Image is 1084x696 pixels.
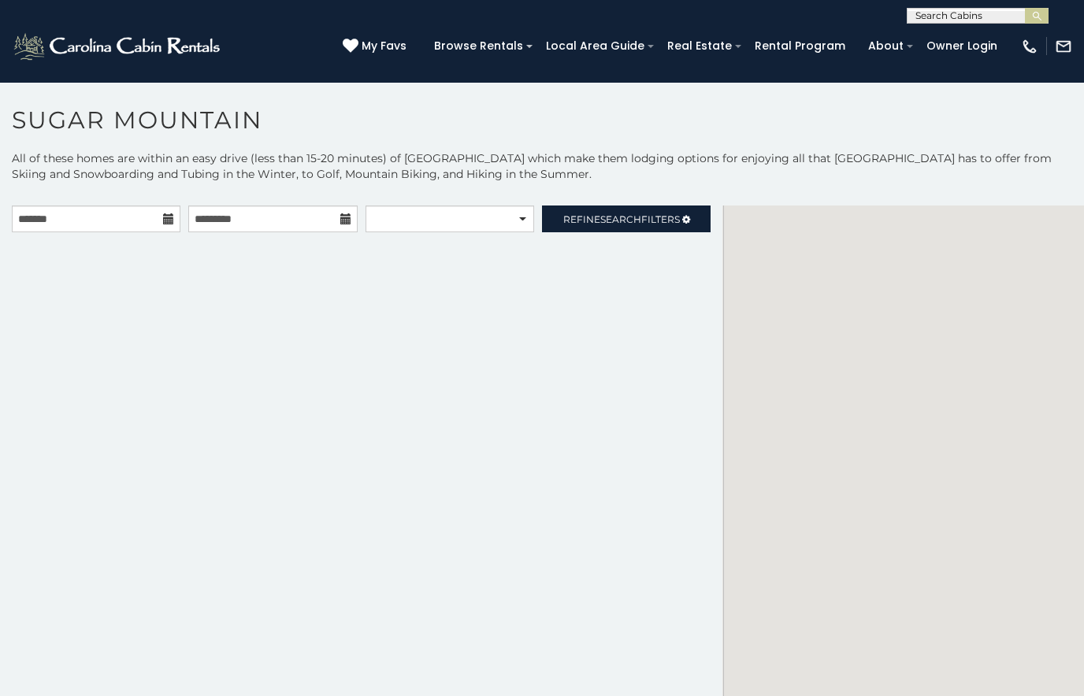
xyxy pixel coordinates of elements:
a: Owner Login [919,34,1005,58]
a: RefineSearchFilters [542,205,711,232]
img: White-1-2.png [12,31,225,62]
span: Search [600,213,641,225]
span: Refine Filters [563,213,680,225]
img: mail-regular-white.png [1055,38,1072,55]
a: Real Estate [659,34,740,58]
a: Rental Program [747,34,853,58]
a: My Favs [343,38,410,55]
span: My Favs [362,38,406,54]
img: phone-regular-white.png [1021,38,1038,55]
a: Local Area Guide [538,34,652,58]
a: Browse Rentals [426,34,531,58]
a: About [860,34,911,58]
